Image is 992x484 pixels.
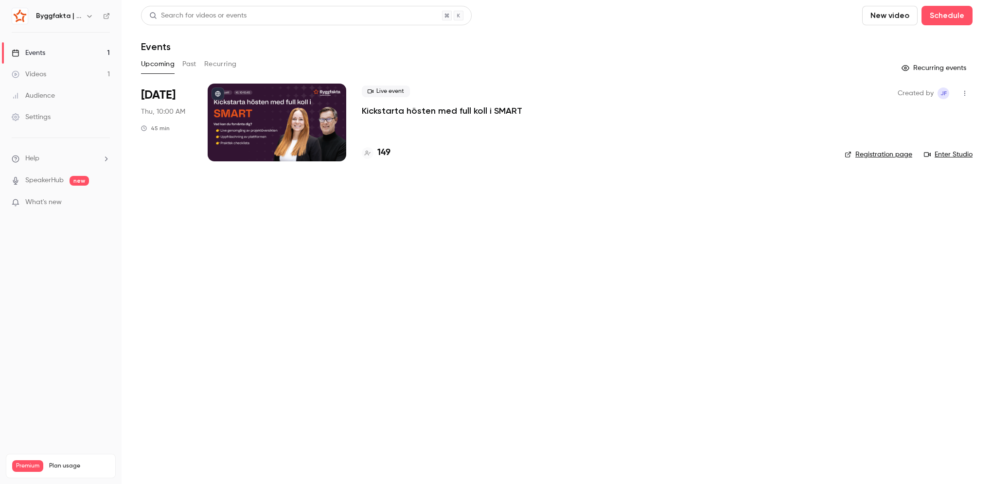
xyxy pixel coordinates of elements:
[377,146,390,159] h4: 149
[898,87,934,99] span: Created by
[12,112,51,122] div: Settings
[25,175,64,186] a: SpeakerHub
[12,69,46,79] div: Videos
[36,11,82,21] h6: Byggfakta | Powered by Hubexo
[149,11,247,21] div: Search for videos or events
[862,6,918,25] button: New video
[182,56,196,72] button: Past
[204,56,237,72] button: Recurring
[12,460,43,472] span: Premium
[141,41,171,52] h1: Events
[141,84,192,161] div: Aug 21 Thu, 10:00 AM (Europe/Stockholm)
[362,146,390,159] a: 149
[49,462,109,470] span: Plan usage
[70,176,89,186] span: new
[12,91,55,101] div: Audience
[141,107,185,117] span: Thu, 10:00 AM
[12,154,110,164] li: help-dropdown-opener
[141,124,170,132] div: 45 min
[25,154,39,164] span: Help
[362,105,522,117] a: Kickstarta hösten med full koll i SMART
[940,87,947,99] span: JF
[362,86,410,97] span: Live event
[12,8,28,24] img: Byggfakta | Powered by Hubexo
[845,150,912,159] a: Registration page
[921,6,973,25] button: Schedule
[938,87,949,99] span: Josephine Fantenberg
[924,150,973,159] a: Enter Studio
[897,60,973,76] button: Recurring events
[25,197,62,207] span: What's new
[12,48,45,58] div: Events
[141,87,176,103] span: [DATE]
[141,56,175,72] button: Upcoming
